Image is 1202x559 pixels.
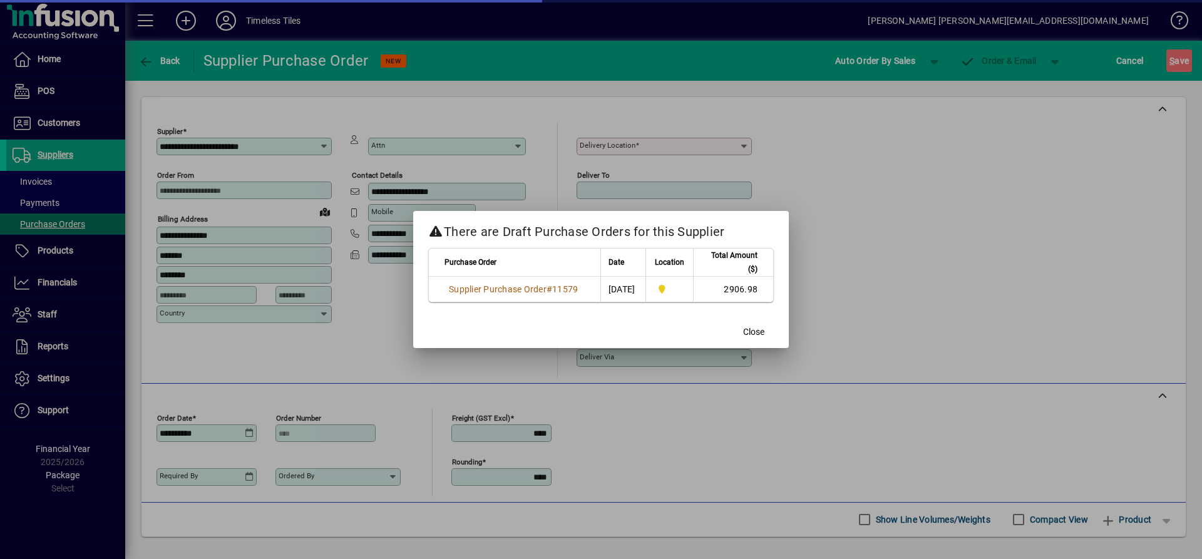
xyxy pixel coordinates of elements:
[609,255,624,269] span: Date
[693,277,773,302] td: 2906.98
[444,282,582,296] a: Supplier Purchase Order#11579
[654,282,686,296] span: Dunedin
[444,255,496,269] span: Purchase Order
[552,284,578,294] span: 11579
[547,284,552,294] span: #
[600,277,645,302] td: [DATE]
[655,255,684,269] span: Location
[701,249,758,276] span: Total Amount ($)
[743,326,764,339] span: Close
[413,211,789,247] h2: There are Draft Purchase Orders for this Supplier
[734,321,774,343] button: Close
[449,284,547,294] span: Supplier Purchase Order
